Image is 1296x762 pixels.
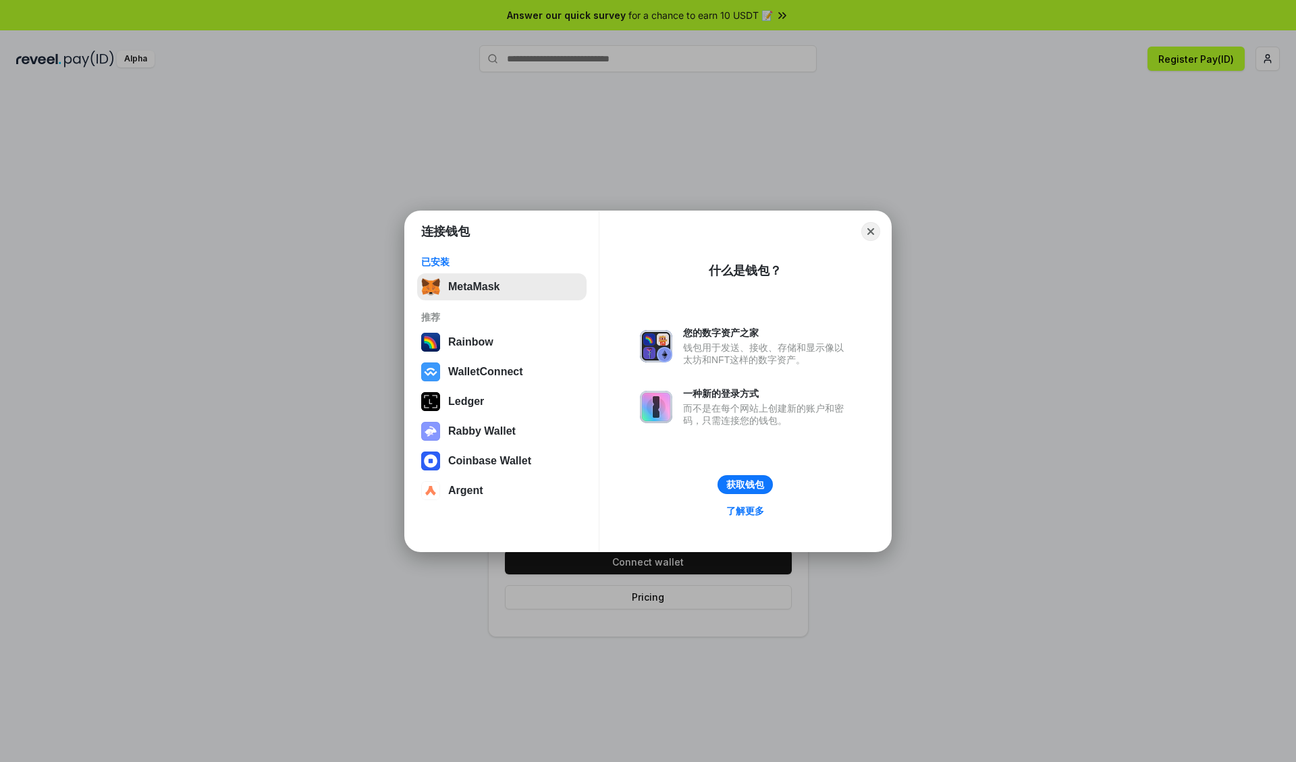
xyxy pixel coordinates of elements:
[421,362,440,381] img: svg+xml,%3Csvg%20width%3D%2228%22%20height%3D%2228%22%20viewBox%3D%220%200%2028%2028%22%20fill%3D...
[421,256,583,268] div: 已安装
[448,485,483,497] div: Argent
[421,333,440,352] img: svg+xml,%3Csvg%20width%3D%22120%22%20height%3D%22120%22%20viewBox%3D%220%200%20120%20120%22%20fil...
[421,311,583,323] div: 推荐
[448,281,500,293] div: MetaMask
[448,425,516,437] div: Rabby Wallet
[861,222,880,241] button: Close
[448,455,531,467] div: Coinbase Wallet
[417,477,587,504] button: Argent
[448,396,484,408] div: Ledger
[683,327,850,339] div: 您的数字资产之家
[683,387,850,400] div: 一种新的登录方式
[683,342,850,366] div: 钱包用于发送、接收、存储和显示像以太坊和NFT这样的数字资产。
[448,366,523,378] div: WalletConnect
[417,388,587,415] button: Ledger
[417,447,587,474] button: Coinbase Wallet
[421,481,440,500] img: svg+xml,%3Csvg%20width%3D%2228%22%20height%3D%2228%22%20viewBox%3D%220%200%2028%2028%22%20fill%3D...
[417,358,587,385] button: WalletConnect
[718,475,773,494] button: 获取钱包
[640,330,672,362] img: svg+xml,%3Csvg%20xmlns%3D%22http%3A%2F%2Fwww.w3.org%2F2000%2Fsvg%22%20fill%3D%22none%22%20viewBox...
[640,391,672,423] img: svg+xml,%3Csvg%20xmlns%3D%22http%3A%2F%2Fwww.w3.org%2F2000%2Fsvg%22%20fill%3D%22none%22%20viewBox...
[718,502,772,520] a: 了解更多
[448,336,493,348] div: Rainbow
[417,273,587,300] button: MetaMask
[417,418,587,445] button: Rabby Wallet
[421,223,470,240] h1: 连接钱包
[421,277,440,296] img: svg+xml,%3Csvg%20fill%3D%22none%22%20height%3D%2233%22%20viewBox%3D%220%200%2035%2033%22%20width%...
[709,263,782,279] div: 什么是钱包？
[683,402,850,427] div: 而不是在每个网站上创建新的账户和密码，只需连接您的钱包。
[726,479,764,491] div: 获取钱包
[726,505,764,517] div: 了解更多
[421,422,440,441] img: svg+xml,%3Csvg%20xmlns%3D%22http%3A%2F%2Fwww.w3.org%2F2000%2Fsvg%22%20fill%3D%22none%22%20viewBox...
[417,329,587,356] button: Rainbow
[421,452,440,470] img: svg+xml,%3Csvg%20width%3D%2228%22%20height%3D%2228%22%20viewBox%3D%220%200%2028%2028%22%20fill%3D...
[421,392,440,411] img: svg+xml,%3Csvg%20xmlns%3D%22http%3A%2F%2Fwww.w3.org%2F2000%2Fsvg%22%20width%3D%2228%22%20height%3...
